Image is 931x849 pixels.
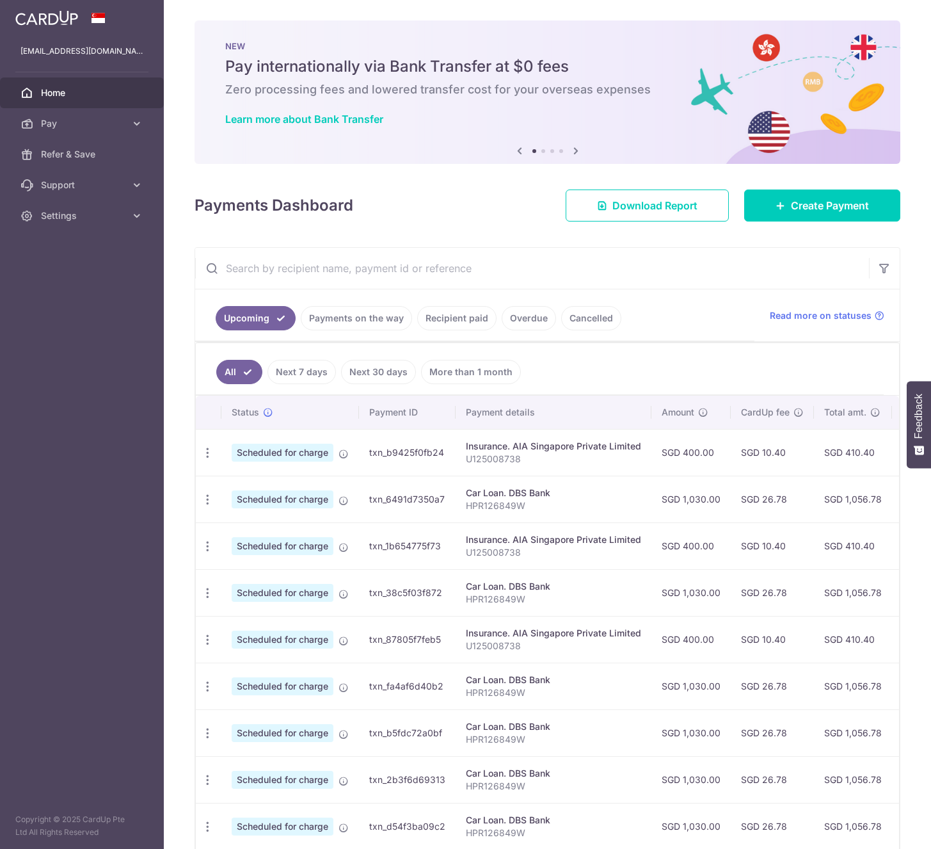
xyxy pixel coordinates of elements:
div: Insurance. AIA Singapore Private Limited [466,533,641,546]
a: Next 30 days [341,360,416,384]
span: Total amt. [824,406,866,419]
p: NEW [225,41,870,51]
span: Support [41,179,125,191]
input: Search by recipient name, payment id or reference [195,248,869,289]
div: Car Loan. DBS Bank [466,720,641,733]
th: Payment ID [359,396,456,429]
a: All [216,360,262,384]
a: Download Report [566,190,729,222]
a: Next 7 days [267,360,336,384]
td: SGD 1,030.00 [651,476,731,522]
td: SGD 10.40 [731,522,814,569]
td: SGD 10.40 [731,429,814,476]
span: Scheduled for charge [232,818,333,836]
span: Scheduled for charge [232,677,333,695]
td: SGD 26.78 [731,663,814,709]
a: Create Payment [744,190,900,222]
div: Insurance. AIA Singapore Private Limited [466,627,641,640]
div: Car Loan. DBS Bank [466,674,641,686]
a: Learn more about Bank Transfer [225,113,383,125]
td: txn_38c5f03f872 [359,569,456,616]
span: Create Payment [791,198,869,213]
div: Car Loan. DBS Bank [466,767,641,780]
td: SGD 26.78 [731,476,814,522]
td: SGD 410.40 [814,429,892,476]
td: SGD 1,030.00 [651,756,731,803]
td: SGD 1,056.78 [814,476,892,522]
td: txn_6491d7350a7 [359,476,456,522]
td: SGD 26.78 [731,709,814,756]
span: Scheduled for charge [232,584,333,602]
span: Download Report [612,198,697,213]
h5: Pay internationally via Bank Transfer at $0 fees [225,56,870,77]
td: SGD 400.00 [651,616,731,663]
p: HPR126849W [466,686,641,699]
td: txn_b5fdc72a0bf [359,709,456,756]
p: U125008738 [466,453,641,465]
span: Scheduled for charge [232,724,333,742]
a: Overdue [502,306,556,330]
span: Scheduled for charge [232,631,333,649]
span: Pay [41,117,125,130]
td: SGD 10.40 [731,616,814,663]
td: SGD 1,056.78 [814,663,892,709]
p: HPR126849W [466,733,641,746]
p: U125008738 [466,546,641,559]
h4: Payments Dashboard [195,194,353,217]
span: Status [232,406,259,419]
td: SGD 1,056.78 [814,569,892,616]
td: txn_fa4af6d40b2 [359,663,456,709]
h6: Zero processing fees and lowered transfer cost for your overseas expenses [225,82,870,97]
p: HPR126849W [466,827,641,839]
p: HPR126849W [466,499,641,512]
p: U125008738 [466,640,641,652]
td: SGD 410.40 [814,522,892,569]
span: Settings [41,209,125,222]
td: SGD 26.78 [731,569,814,616]
span: Scheduled for charge [232,771,333,789]
span: Scheduled for charge [232,490,333,508]
div: Car Loan. DBS Bank [466,487,641,499]
button: Feedback - Show survey [907,381,931,468]
a: Cancelled [561,306,621,330]
td: SGD 400.00 [651,522,731,569]
a: Payments on the way [301,306,412,330]
th: Payment details [456,396,651,429]
td: txn_1b654775f73 [359,522,456,569]
div: Insurance. AIA Singapore Private Limited [466,440,641,453]
a: Upcoming [216,306,296,330]
span: Feedback [913,394,925,439]
a: Recipient paid [417,306,497,330]
span: Refer & Save [41,148,125,161]
td: SGD 1,030.00 [651,569,731,616]
td: txn_b9425f0fb24 [359,429,456,476]
span: CardUp fee [741,406,790,419]
span: Read more on statuses [770,309,871,322]
span: Home [41,86,125,99]
td: txn_87805f7feb5 [359,616,456,663]
a: More than 1 month [421,360,521,384]
td: SGD 26.78 [731,756,814,803]
td: SGD 1,030.00 [651,663,731,709]
p: HPR126849W [466,593,641,606]
div: Car Loan. DBS Bank [466,814,641,827]
a: Read more on statuses [770,309,884,322]
td: SGD 400.00 [651,429,731,476]
img: Bank transfer banner [195,20,900,164]
p: HPR126849W [466,780,641,793]
td: SGD 1,056.78 [814,756,892,803]
span: Scheduled for charge [232,444,333,462]
td: SGD 1,030.00 [651,709,731,756]
span: Scheduled for charge [232,537,333,555]
p: [EMAIL_ADDRESS][DOMAIN_NAME] [20,45,143,58]
td: SGD 410.40 [814,616,892,663]
span: Amount [662,406,694,419]
div: Car Loan. DBS Bank [466,580,641,593]
img: CardUp [15,10,78,26]
td: txn_2b3f6d69313 [359,756,456,803]
td: SGD 1,056.78 [814,709,892,756]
